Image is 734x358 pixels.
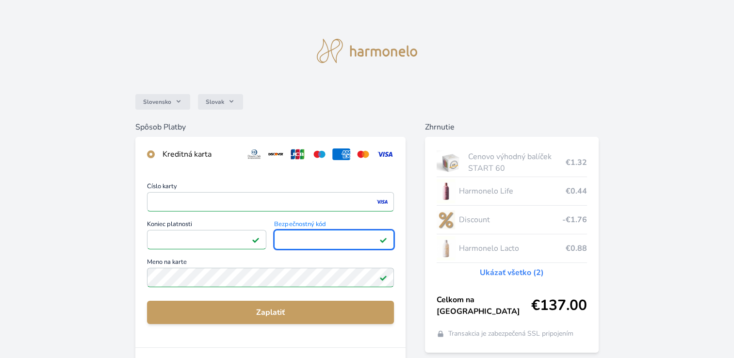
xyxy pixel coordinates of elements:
[531,297,587,314] span: €137.00
[147,259,394,268] span: Meno na karte
[437,294,531,317] span: Celkom na [GEOGRAPHIC_DATA]
[566,243,587,254] span: €0.88
[151,233,262,246] iframe: Iframe pre deň vypršania platnosti
[376,148,394,160] img: visa.svg
[206,98,224,106] span: Slovak
[375,197,389,206] img: visa
[425,121,599,133] h6: Zhrnutie
[274,221,394,230] span: Bezpečnostný kód
[437,150,464,175] img: start.jpg
[437,179,455,203] img: CLEAN_LIFE_se_stinem_x-lo.jpg
[480,267,544,278] a: Ukázať všetko (2)
[147,183,394,192] span: Číslo karty
[448,329,573,339] span: Transakcia je zabezpečená SSL pripojením
[459,243,566,254] span: Harmonelo Lacto
[310,148,328,160] img: maestro.svg
[566,185,587,197] span: €0.44
[459,185,566,197] span: Harmonelo Life
[562,214,587,226] span: -€1.76
[437,236,455,260] img: CLEAN_LACTO_se_stinem_x-hi-lo.jpg
[379,274,387,281] img: Pole je platné
[163,148,238,160] div: Kreditná karta
[147,268,394,287] input: Meno na kartePole je platné
[135,121,406,133] h6: Spôsob Platby
[317,39,418,63] img: logo.svg
[151,195,390,209] iframe: Iframe pre číslo karty
[289,148,307,160] img: jcb.svg
[252,236,260,244] img: Pole je platné
[332,148,350,160] img: amex.svg
[147,221,267,230] span: Koniec platnosti
[147,301,394,324] button: Zaplatiť
[245,148,263,160] img: diners.svg
[278,233,390,246] iframe: Iframe pre bezpečnostný kód
[155,307,386,318] span: Zaplatiť
[267,148,285,160] img: discover.svg
[566,157,587,168] span: €1.32
[135,94,190,110] button: Slovensko
[379,236,387,244] img: Pole je platné
[143,98,171,106] span: Slovensko
[198,94,243,110] button: Slovak
[354,148,372,160] img: mc.svg
[459,214,562,226] span: Discount
[468,151,566,174] span: Cenovo výhodný balíček START 60
[437,208,455,232] img: discount-lo.png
